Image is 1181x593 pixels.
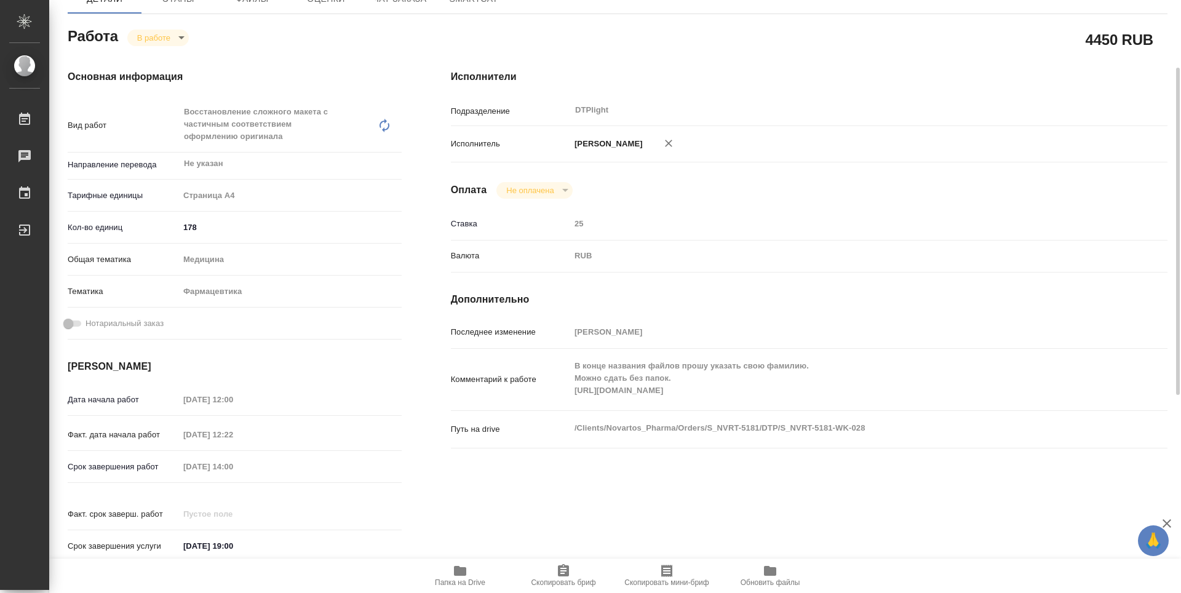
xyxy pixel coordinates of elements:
[68,24,118,46] h2: Работа
[68,461,179,473] p: Срок завершения работ
[179,505,287,523] input: Пустое поле
[570,245,1108,266] div: RUB
[570,418,1108,439] textarea: /Clients/Novartos_Pharma/Orders/S_NVRT-5181/DTP/S_NVRT-5181-WK-028
[179,426,287,444] input: Пустое поле
[570,323,1108,341] input: Пустое поле
[179,458,287,476] input: Пустое поле
[179,218,402,236] input: ✎ Введи что-нибудь
[68,285,179,298] p: Тематика
[615,559,718,593] button: Скопировать мини-бриф
[68,70,402,84] h4: Основная информация
[570,138,643,150] p: [PERSON_NAME]
[451,292,1167,307] h4: Дополнительно
[133,33,174,43] button: В работе
[496,182,572,199] div: В работе
[451,183,487,197] h4: Оплата
[68,159,179,171] p: Направление перевода
[179,281,402,302] div: Фармацевтика
[127,30,189,46] div: В работе
[179,537,287,555] input: ✎ Введи что-нибудь
[179,185,402,206] div: Страница А4
[451,250,570,262] p: Валюта
[179,391,287,408] input: Пустое поле
[512,559,615,593] button: Скопировать бриф
[68,429,179,441] p: Факт. дата начала работ
[451,326,570,338] p: Последнее изменение
[68,359,402,374] h4: [PERSON_NAME]
[408,559,512,593] button: Папка на Drive
[503,185,557,196] button: Не оплачена
[68,508,179,520] p: Факт. срок заверш. работ
[68,221,179,234] p: Кол-во единиц
[531,578,595,587] span: Скопировать бриф
[1086,29,1153,50] h2: 4450 RUB
[451,105,570,117] p: Подразделение
[68,189,179,202] p: Тарифные единицы
[68,394,179,406] p: Дата начала работ
[655,130,682,157] button: Удалить исполнителя
[451,218,570,230] p: Ставка
[1143,528,1164,554] span: 🙏
[718,559,822,593] button: Обновить файлы
[1138,525,1169,556] button: 🙏
[85,317,164,330] span: Нотариальный заказ
[451,138,570,150] p: Исполнитель
[624,578,709,587] span: Скопировать мини-бриф
[451,423,570,436] p: Путь на drive
[179,249,402,270] div: Медицина
[741,578,800,587] span: Обновить файлы
[68,119,179,132] p: Вид работ
[435,578,485,587] span: Папка на Drive
[570,356,1108,401] textarea: В конце названия файлов прошу указать свою фамилию. Можно сдать без папок. [URL][DOMAIN_NAME]
[68,540,179,552] p: Срок завершения услуги
[570,215,1108,233] input: Пустое поле
[451,70,1167,84] h4: Исполнители
[68,253,179,266] p: Общая тематика
[451,373,570,386] p: Комментарий к работе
